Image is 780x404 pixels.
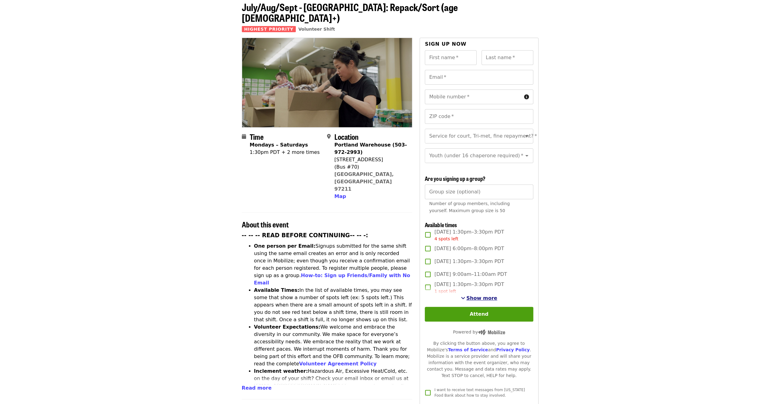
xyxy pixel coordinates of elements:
span: Highest Priority [242,26,296,32]
strong: Volunteer Expectations: [254,324,321,330]
span: Map [334,193,346,199]
input: ZIP code [425,109,533,124]
strong: Mondays – Saturdays [250,142,308,148]
span: [DATE] 1:30pm–3:30pm PDT [434,281,504,295]
span: Are you signing up a group? [425,174,485,182]
li: We welcome and embrace the diversity in our community. We make space for everyone’s accessibility... [254,323,413,368]
a: Volunteer Shift [298,27,335,32]
i: calendar icon [242,134,246,139]
i: circle-info icon [524,94,529,100]
strong: Inclement weather: [254,368,308,374]
a: Terms of Service [448,347,488,352]
strong: -- -- -- READ BEFORE CONTINUING-- -- -: [242,232,368,238]
div: [STREET_ADDRESS] [334,156,407,163]
a: [GEOGRAPHIC_DATA], [GEOGRAPHIC_DATA] 97211 [334,171,394,192]
a: Privacy Policy [496,347,530,352]
span: [DATE] 9:00am–11:00am PDT [434,271,507,278]
a: How-to: Sign up Friends/Family with No Email [254,273,410,286]
div: (Bus #70) [334,163,407,171]
span: Time [250,131,264,142]
span: 4 spots left [434,236,458,241]
input: Email [425,70,533,85]
button: See more timeslots [461,295,497,302]
span: [DATE] 6:00pm–8:00pm PDT [434,245,504,252]
li: Signups submitted for the same shift using the same email creates an error and is only recorded o... [254,242,413,287]
span: Available times [425,221,457,229]
button: Open [523,132,531,140]
input: First name [425,50,477,65]
span: Location [334,131,359,142]
span: Number of group members, including yourself. Maximum group size is 50 [429,201,510,213]
span: About this event [242,219,289,230]
span: Sign up now [425,41,466,47]
li: In the list of available times, you may see some that show a number of spots left (ex: 5 spots le... [254,287,413,323]
span: Show more [466,295,497,301]
strong: Portland Warehouse (503-972-2993) [334,142,407,155]
button: Attend [425,307,533,322]
input: [object Object] [425,185,533,199]
img: Powered by Mobilize [478,330,505,335]
strong: One person per Email: [254,243,316,249]
span: 1 spot left [434,289,456,294]
img: July/Aug/Sept - Portland: Repack/Sort (age 8+) organized by Oregon Food Bank [242,38,412,127]
a: Volunteer Agreement Policy [299,361,377,367]
button: Read more [242,384,272,392]
button: Map [334,193,346,200]
button: Open [523,151,531,160]
input: Last name [481,50,533,65]
span: I want to receive text messages from [US_STATE] Food Bank about how to stay involved. [434,388,525,398]
span: [DATE] 1:30pm–3:30pm PDT [434,258,504,265]
div: 1:30pm PDT + 2 more times [250,149,320,156]
span: Read more [242,385,272,391]
div: By clicking the button above, you agree to Mobilize's and . Mobilize is a service provider and wi... [425,340,533,379]
span: [DATE] 1:30pm–3:30pm PDT [434,228,504,242]
i: map-marker-alt icon [327,134,331,139]
strong: Available Times: [254,287,299,293]
span: Powered by [453,330,505,334]
input: Mobile number [425,90,521,104]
